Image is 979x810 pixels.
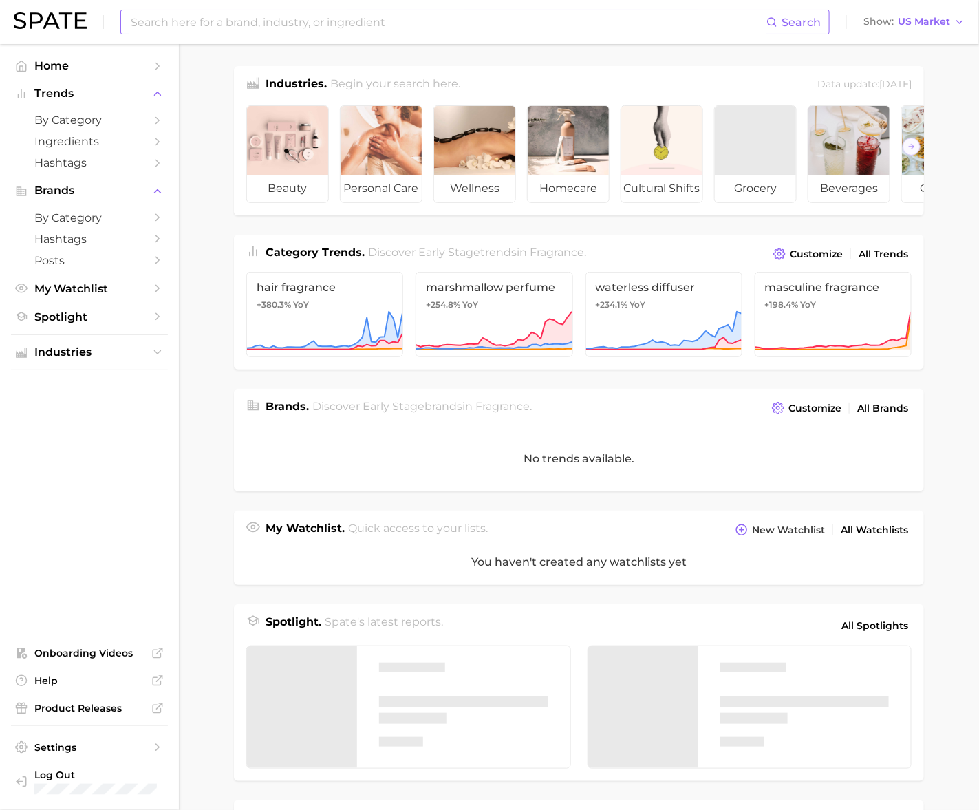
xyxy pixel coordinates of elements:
span: Show [863,18,894,25]
span: +380.3% [257,299,291,310]
button: ShowUS Market [860,13,969,31]
h2: Quick access to your lists. [349,520,488,540]
span: personal care [341,175,422,202]
span: Ingredients [34,135,144,148]
span: Category Trends . [266,246,365,259]
span: fragrance [530,246,585,259]
span: Log Out [34,769,212,781]
span: masculine fragrance [765,281,901,294]
span: Customize [790,248,843,260]
a: hair fragrance+380.3% YoY [246,272,403,357]
a: Product Releases [11,698,168,718]
span: Hashtags [34,233,144,246]
span: Brands [34,184,144,197]
span: waterless diffuser [596,281,732,294]
button: Customize [768,398,845,418]
span: Spotlight [34,310,144,323]
h2: Begin your search here. [331,76,461,94]
span: +234.1% [596,299,628,310]
a: Log out. Currently logged in with e-mail julia.buonanno@dsm-firmenich.com. [11,765,168,800]
button: Scroll Right [903,138,921,156]
span: YoY [801,299,817,310]
a: waterless diffuser+234.1% YoY [585,272,742,357]
a: My Watchlist [11,278,168,299]
a: beauty [246,105,329,203]
button: Industries [11,342,168,363]
span: All Brands [857,403,908,414]
div: Data update: [DATE] [817,76,912,94]
span: grocery [715,175,796,202]
a: beverages [808,105,890,203]
span: cultural shifts [621,175,702,202]
h1: Spotlight. [266,614,321,637]
span: +198.4% [765,299,799,310]
a: by Category [11,207,168,228]
a: Help [11,670,168,691]
span: beverages [808,175,890,202]
button: Brands [11,180,168,201]
span: Settings [34,741,144,754]
span: Home [34,59,144,72]
button: Trends [11,83,168,104]
span: beauty [247,175,328,202]
a: Spotlight [11,306,168,328]
a: All Spotlights [838,614,912,637]
a: All Trends [855,245,912,264]
div: No trends available. [234,426,924,491]
a: Hashtags [11,228,168,250]
a: masculine fragrance+198.4% YoY [755,272,912,357]
span: +254.8% [426,299,460,310]
span: marshmallow perfume [426,281,562,294]
a: personal care [340,105,422,203]
span: Search [782,16,821,29]
h1: Industries. [266,76,327,94]
span: hair fragrance [257,281,393,294]
a: Posts [11,250,168,271]
span: All Trends [859,248,908,260]
a: cultural shifts [621,105,703,203]
input: Search here for a brand, industry, or ingredient [129,10,766,34]
a: by Category [11,109,168,131]
h1: My Watchlist. [266,520,345,540]
span: by Category [34,114,144,127]
span: All Watchlists [841,524,908,536]
span: Industries [34,346,144,359]
span: YoY [630,299,646,310]
span: YoY [293,299,309,310]
a: Onboarding Videos [11,643,168,663]
a: homecare [527,105,610,203]
span: Product Releases [34,702,144,714]
span: by Category [34,211,144,224]
h2: Spate's latest reports. [325,614,444,637]
img: SPATE [14,12,87,29]
span: Posts [34,254,144,267]
a: All Brands [854,399,912,418]
span: Discover Early Stage brands in . [313,400,532,413]
span: Help [34,674,144,687]
a: Hashtags [11,152,168,173]
a: grocery [714,105,797,203]
span: Brands . [266,400,309,413]
span: Hashtags [34,156,144,169]
span: Onboarding Videos [34,647,144,659]
a: Home [11,55,168,76]
a: marshmallow perfume+254.8% YoY [416,272,572,357]
a: All Watchlists [837,521,912,540]
span: Discover Early Stage trends in . [369,246,587,259]
span: YoY [462,299,478,310]
span: All Spotlights [841,617,908,634]
span: Customize [788,403,841,414]
button: New Watchlist [732,520,828,540]
span: New Watchlist [752,524,825,536]
a: Settings [11,737,168,758]
span: wellness [434,175,515,202]
a: wellness [433,105,516,203]
span: fragrance [476,400,530,413]
span: My Watchlist [34,282,144,295]
a: Ingredients [11,131,168,152]
span: homecare [528,175,609,202]
button: Customize [770,244,846,264]
div: You haven't created any watchlists yet [234,540,924,585]
span: US Market [898,18,950,25]
span: Trends [34,87,144,100]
